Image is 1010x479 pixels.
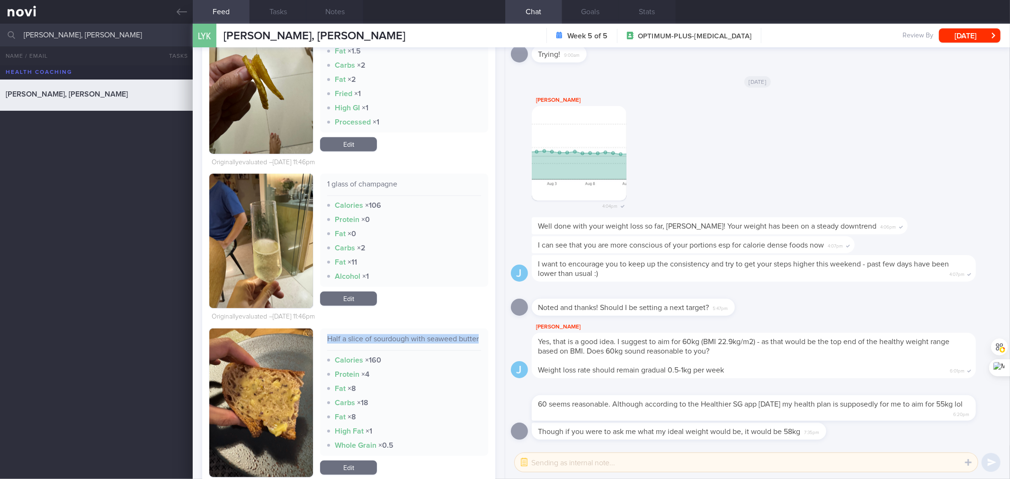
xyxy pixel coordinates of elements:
strong: × 2 [357,244,366,252]
div: [PERSON_NAME] [532,321,1004,333]
a: Edit [320,137,377,151]
strong: Alcohol [335,273,360,280]
strong: Carbs [335,62,355,69]
strong: Processed [335,118,371,126]
strong: × 1 [373,118,379,126]
strong: × 18 [357,399,368,407]
strong: × 8 [348,413,356,421]
strong: × 1.5 [348,47,361,55]
strong: Week 5 of 5 [567,31,608,41]
strong: × 4 [361,371,369,378]
strong: Fat [335,76,346,83]
span: I want to encourage you to keep up the consistency and try to get your steps higher this weekend ... [538,260,949,277]
span: 4:06pm [881,222,896,231]
a: Edit [320,461,377,475]
strong: Carbs [335,399,355,407]
strong: × 0 [348,230,356,238]
strong: × 160 [365,356,381,364]
span: 6:01pm [950,365,965,374]
span: Review By [903,32,933,40]
strong: Fat [335,413,346,421]
strong: × 0 [361,216,370,223]
span: Well done with your weight loss so far, [PERSON_NAME]! Your weight has been on a steady downtrend [538,222,877,230]
span: 4:07pm [828,240,843,249]
span: 9:00am [564,50,580,59]
strong: Fat [335,385,346,392]
div: J [511,361,528,379]
strong: × 106 [365,202,381,209]
span: 7:35pm [804,427,820,436]
span: 4:07pm [949,269,965,278]
span: Yes, that is a good idea. I suggest to aim for 60kg (BMI 22.9kg/m2) - as that would be the top en... [538,338,950,355]
span: Though if you were to ask me what my ideal weight would be, it would be 58kg [538,428,801,435]
strong: Carbs [335,244,355,252]
span: 60 seems reasonable. Although according to the Healthier SG app [DATE] my health plan is supposed... [538,400,963,408]
strong: High Fat [335,427,364,435]
span: I can see that you are more conscious of your portions esp for calorie dense foods now [538,241,824,249]
strong: × 2 [357,62,366,69]
a: Edit [320,292,377,306]
button: Tasks [155,46,193,65]
div: LYK [190,18,219,54]
span: [PERSON_NAME], [PERSON_NAME] [223,30,405,42]
span: Weight loss rate should remain gradual 0.5-1kg per week [538,366,724,374]
div: Originally evaluated – [DATE] 11:46pm [212,159,315,167]
strong: Protein [335,371,359,378]
div: Half a slice of sourdough with seaweed butter [327,334,481,351]
strong: × 1 [354,90,361,98]
div: J [511,265,528,282]
strong: Protein [335,216,359,223]
strong: × 2 [348,76,356,83]
span: Trying! [538,51,561,58]
strong: × 8 [348,385,356,392]
strong: × 1 [362,104,368,112]
img: 1 glass of champagne [209,174,313,312]
span: 5:47pm [713,303,728,312]
span: [DATE] [744,76,771,88]
strong: Fat [335,230,346,238]
strong: × 0.5 [378,442,393,449]
div: 1 glass of champagne [327,179,481,196]
div: [PERSON_NAME] [532,95,655,106]
strong: Whole Grain [335,442,376,449]
img: Half a slice of sourdough with seaweed butter [209,328,313,477]
strong: × 1 [362,273,369,280]
strong: Calories [335,202,363,209]
span: OPTIMUM-PLUS-[MEDICAL_DATA] [638,32,751,41]
img: Photo by Joel [532,106,626,201]
strong: × 1 [366,427,372,435]
strong: High GI [335,104,360,112]
strong: Fat [335,258,346,266]
strong: × 11 [348,258,357,266]
strong: Fat [335,47,346,55]
span: 6:20pm [953,409,969,418]
strong: Calories [335,356,363,364]
span: Noted and thanks! Should I be setting a next target? [538,304,709,311]
span: [PERSON_NAME], [PERSON_NAME] [6,90,128,98]
div: Originally evaluated – [DATE] 11:46pm [212,313,315,321]
strong: Fried [335,90,352,98]
span: 4:04pm [603,201,618,210]
button: [DATE] [939,28,1001,43]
